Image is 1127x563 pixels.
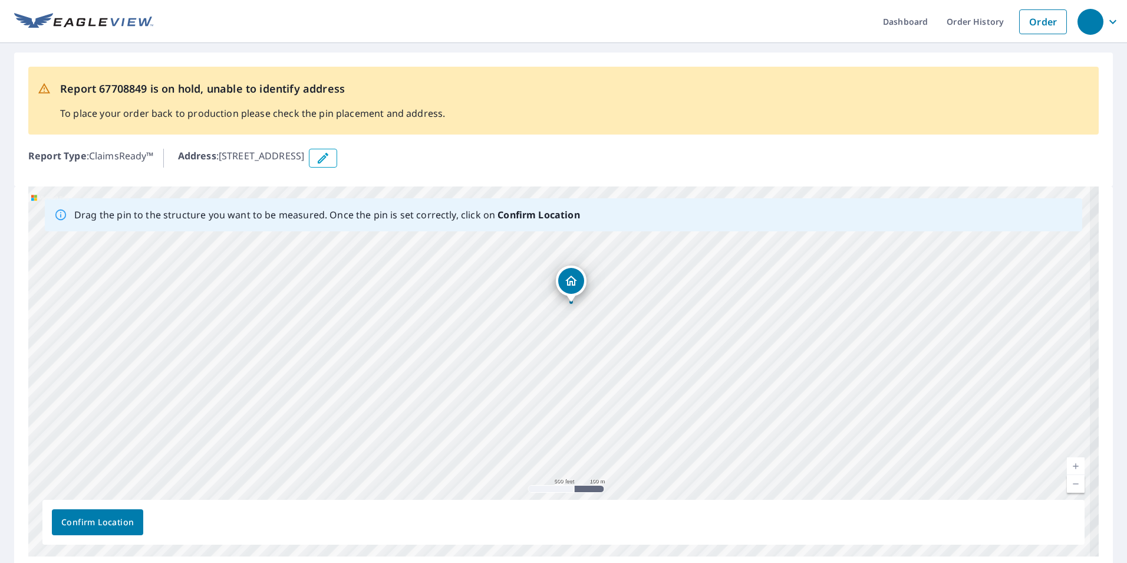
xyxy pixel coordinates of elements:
[60,106,445,120] p: To place your order back to production please check the pin placement and address.
[28,149,154,168] p: : ClaimsReady™
[178,149,305,168] p: : [STREET_ADDRESS]
[1067,475,1085,493] a: Current Level 16, Zoom Out
[52,509,143,535] button: Confirm Location
[14,13,153,31] img: EV Logo
[1019,9,1067,34] a: Order
[28,149,87,162] b: Report Type
[74,208,580,222] p: Drag the pin to the structure you want to be measured. Once the pin is set correctly, click on
[61,515,134,530] span: Confirm Location
[60,81,445,97] p: Report 67708849 is on hold, unable to identify address
[556,266,586,302] div: Dropped pin, building 1, Residential property, 4 Cr 239 Afton, TX 79220
[497,208,579,221] b: Confirm Location
[1067,457,1085,475] a: Current Level 16, Zoom In
[178,149,216,162] b: Address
